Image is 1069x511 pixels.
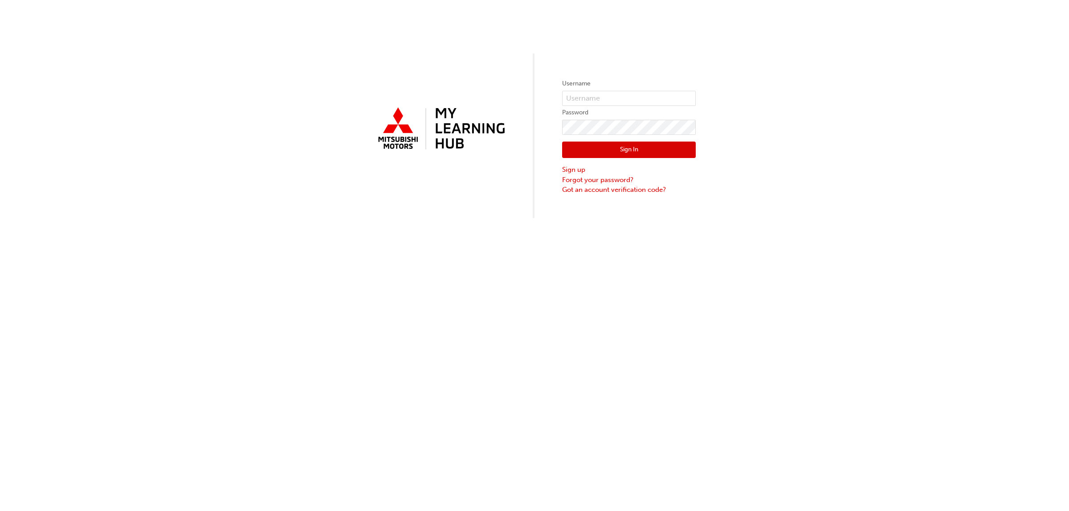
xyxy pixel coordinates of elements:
[562,165,696,175] a: Sign up
[562,91,696,106] input: Username
[373,104,507,154] img: mmal
[562,107,696,118] label: Password
[562,185,696,195] a: Got an account verification code?
[562,175,696,185] a: Forgot your password?
[562,78,696,89] label: Username
[562,142,696,158] button: Sign In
